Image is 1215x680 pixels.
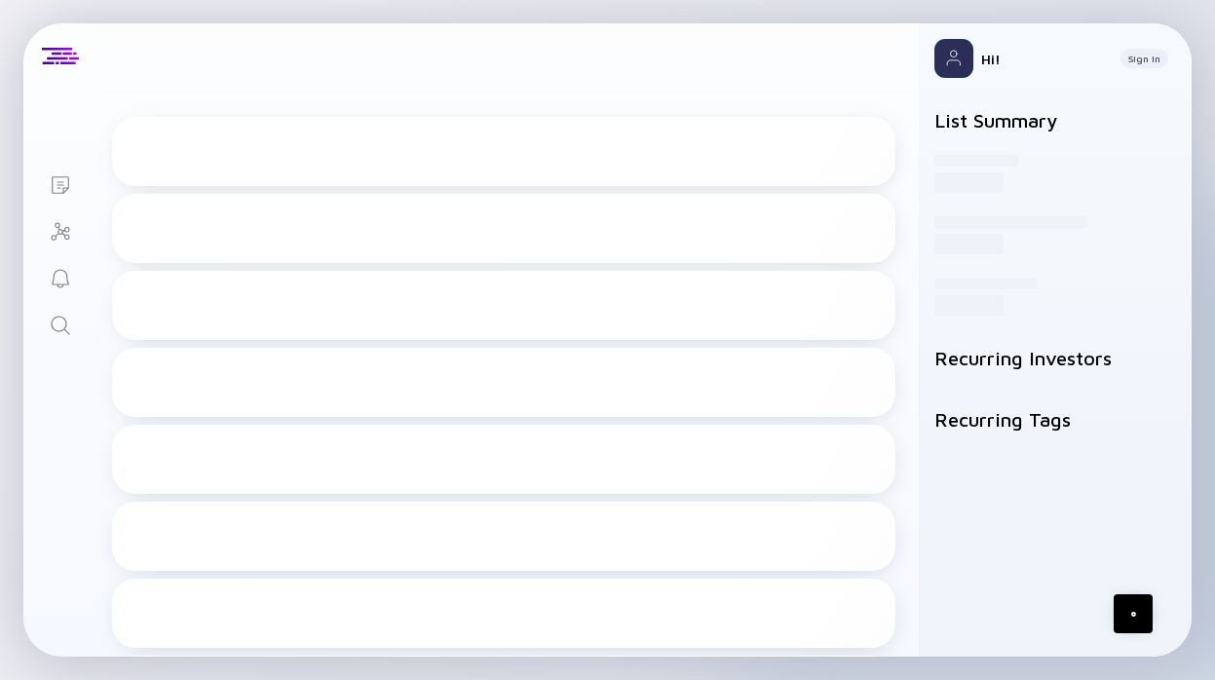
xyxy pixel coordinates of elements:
[934,39,973,78] img: Profile Picture
[23,207,96,253] a: Investor Map
[934,109,1176,132] h2: List Summary
[1120,49,1168,68] button: Sign In
[23,253,96,300] a: Reminders
[934,347,1176,369] h2: Recurring Investors
[934,408,1176,431] h2: Recurring Tags
[23,160,96,207] a: Lists
[981,51,1105,67] div: Hi!
[23,300,96,347] a: Search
